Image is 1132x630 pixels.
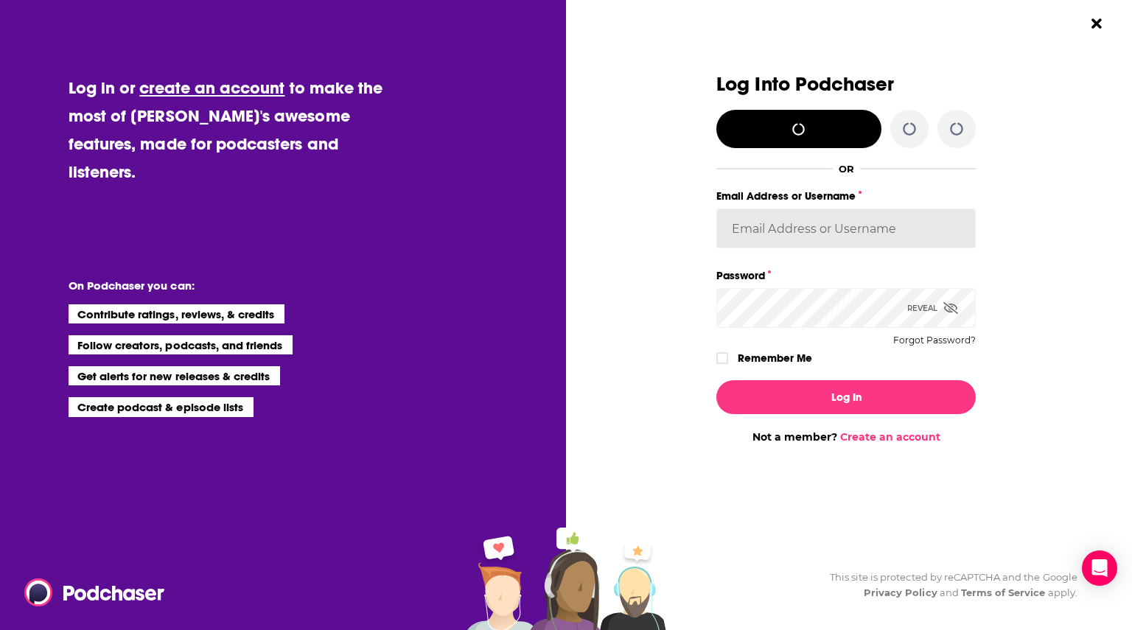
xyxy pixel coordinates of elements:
div: Open Intercom Messenger [1082,550,1117,586]
a: Podchaser - Follow, Share and Rate Podcasts [24,578,154,606]
input: Email Address or Username [716,209,976,248]
label: Email Address or Username [716,186,976,206]
button: Forgot Password? [893,335,976,346]
li: Contribute ratings, reviews, & credits [69,304,285,323]
h3: Log Into Podchaser [716,74,976,95]
button: Log In [716,380,976,414]
label: Remember Me [738,349,812,368]
label: Password [716,266,976,285]
div: Reveal [907,288,958,328]
img: Podchaser - Follow, Share and Rate Podcasts [24,578,166,606]
li: Create podcast & episode lists [69,397,254,416]
li: Follow creators, podcasts, and friends [69,335,293,354]
div: Not a member? [716,430,976,444]
div: OR [839,163,854,175]
button: Close Button [1083,10,1111,38]
div: This site is protected by reCAPTCHA and the Google and apply. [818,570,1077,601]
a: Terms of Service [961,587,1046,598]
a: Create an account [840,430,940,444]
a: create an account [139,77,284,98]
li: Get alerts for new releases & credits [69,366,280,385]
li: On Podchaser you can: [69,279,363,293]
a: Privacy Policy [864,587,937,598]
